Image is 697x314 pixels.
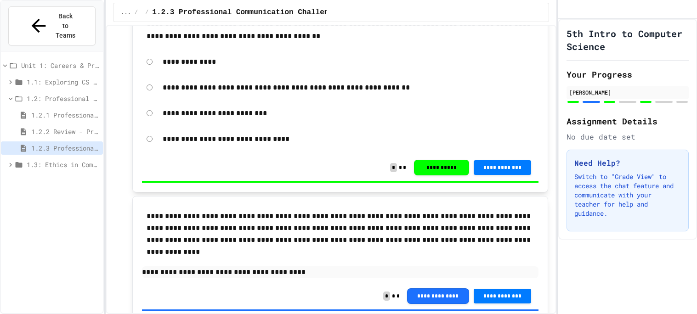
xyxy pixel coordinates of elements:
h2: Assignment Details [567,115,689,128]
span: 1.2.3 Professional Communication Challenge [152,7,337,18]
h3: Need Help? [574,157,681,168]
p: Switch to "Grade View" to access the chat feature and communicate with your teacher for help and ... [574,172,681,218]
span: 1.3: Ethics in Computing [27,160,99,169]
span: 1.2.1 Professional Communication [31,110,99,120]
span: Back to Teams [55,11,76,40]
span: Unit 1: Careers & Professionalism [21,61,99,70]
span: 1.2.3 Professional Communication Challenge [31,143,99,153]
h1: 5th Intro to Computer Science [567,27,689,53]
div: No due date set [567,131,689,142]
span: ... [121,9,131,16]
span: 1.1: Exploring CS Careers [27,77,99,87]
div: [PERSON_NAME] [569,88,686,96]
span: / [135,9,138,16]
span: 1.2.2 Review - Professional Communication [31,127,99,136]
h2: Your Progress [567,68,689,81]
span: 1.2: Professional Communication [27,94,99,103]
button: Back to Teams [8,6,96,45]
span: / [145,9,148,16]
